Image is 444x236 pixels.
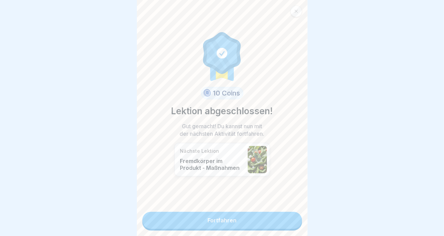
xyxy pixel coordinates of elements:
[199,30,245,82] img: completion.svg
[201,87,243,99] div: 10 Coins
[178,122,267,137] p: Gut gemacht! Du kannst nun mit der nächsten Aktivität fortfahren.
[202,88,212,98] img: coin.svg
[142,212,302,229] a: Fortfahren
[180,148,244,154] p: Nächste Lektion
[171,105,273,118] p: Lektion abgeschlossen!
[180,158,244,171] p: Fremdkörper im Produkt - Maßnahmen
